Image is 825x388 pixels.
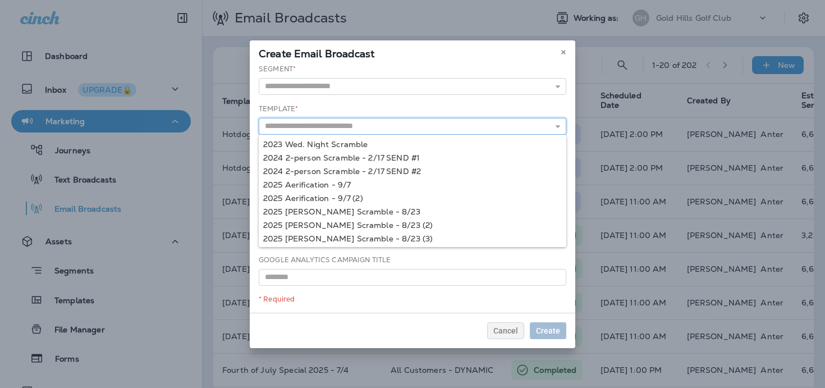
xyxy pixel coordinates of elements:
div: 2025 [PERSON_NAME] Scramble - 8/23 (2) [263,221,562,230]
div: * Required [259,295,566,304]
div: 2024 2-person Scramble - 2/17 SEND #1 [263,153,562,162]
div: 2025 Aerification - 9/7 [263,180,562,189]
label: Segment [259,65,296,74]
div: Create Email Broadcast [250,40,575,64]
div: 2025 Aerification - 9/7 (2) [263,194,562,203]
div: 2025 [PERSON_NAME] Scramble - 8/23 (3) [263,234,562,243]
div: 2025 [PERSON_NAME] Scramble - 8/23 [263,207,562,216]
label: Template [259,104,298,113]
span: Cancel [493,327,518,335]
div: 2023 Wed. Night Scramble [263,140,562,149]
div: 2024 2-person Scramble - 2/17 SEND #2 [263,167,562,176]
span: Create [536,327,560,335]
button: Create [530,322,566,339]
button: Cancel [487,322,524,339]
label: Google Analytics Campaign Title [259,255,391,264]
